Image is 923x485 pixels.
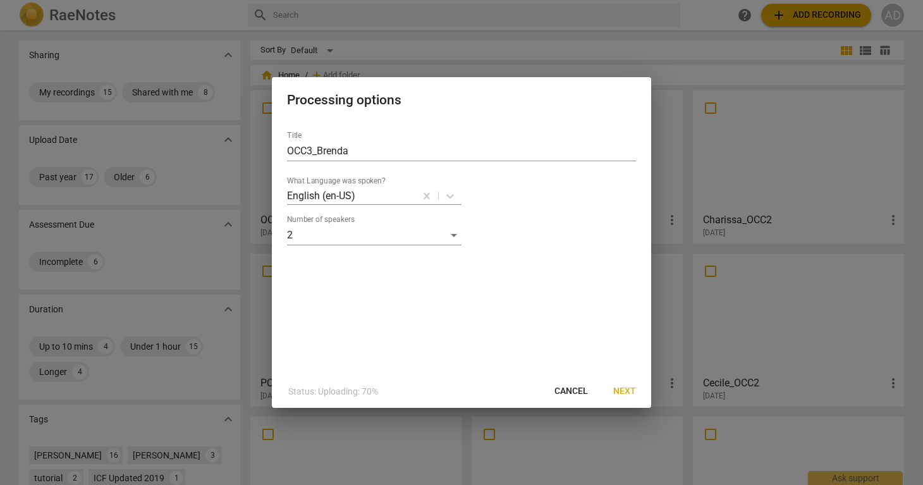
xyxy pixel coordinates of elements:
p: Status: Uploading: 70% [288,385,378,398]
span: Cancel [554,385,588,398]
button: Next [603,380,646,403]
label: What Language was spoken? [287,177,386,185]
h2: Processing options [287,92,636,108]
div: 2 [287,225,462,245]
p: English (en-US) [287,188,355,203]
span: Next [613,385,636,398]
button: Cancel [544,380,598,403]
label: Title [287,132,302,139]
label: Number of speakers [287,216,355,223]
